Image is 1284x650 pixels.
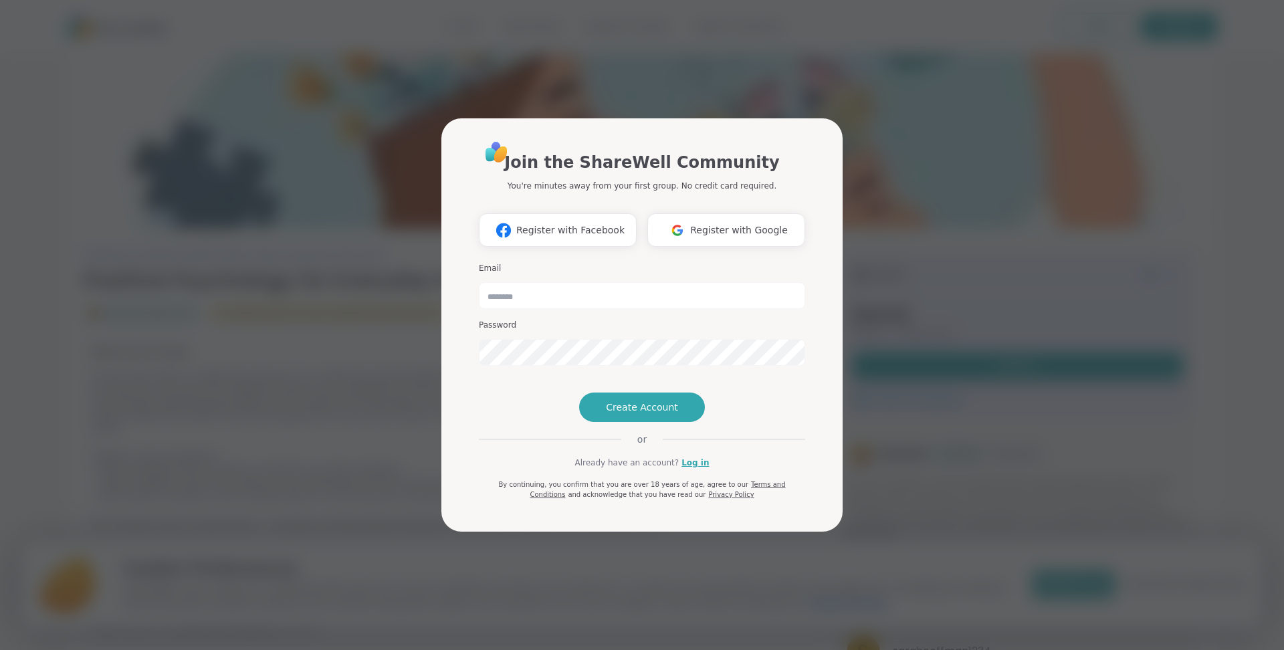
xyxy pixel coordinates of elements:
[568,491,706,498] span: and acknowledge that you have read our
[530,481,785,498] a: Terms and Conditions
[498,481,748,488] span: By continuing, you confirm that you are over 18 years of age, agree to our
[606,401,678,414] span: Create Account
[690,223,788,237] span: Register with Google
[479,320,805,331] h3: Password
[681,457,709,469] a: Log in
[479,213,637,247] button: Register with Facebook
[491,218,516,243] img: ShareWell Logomark
[579,393,705,422] button: Create Account
[508,180,776,192] p: You're minutes away from your first group. No credit card required.
[516,223,625,237] span: Register with Facebook
[621,433,663,446] span: or
[481,137,512,167] img: ShareWell Logo
[708,491,754,498] a: Privacy Policy
[665,218,690,243] img: ShareWell Logomark
[647,213,805,247] button: Register with Google
[504,150,779,175] h1: Join the ShareWell Community
[574,457,679,469] span: Already have an account?
[479,263,805,274] h3: Email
